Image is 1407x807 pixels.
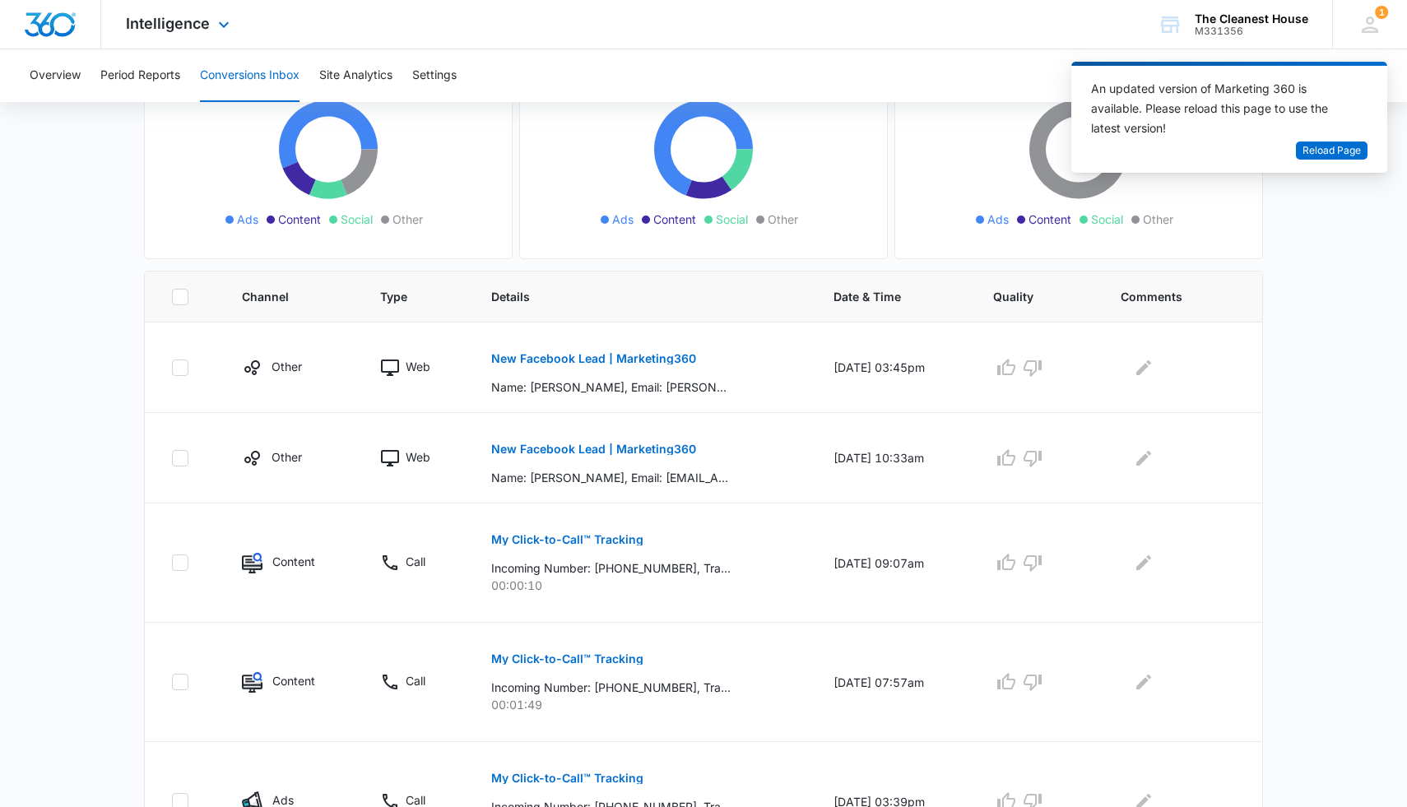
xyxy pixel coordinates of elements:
span: 1 [1375,6,1388,19]
p: 00:01:49 [491,696,793,713]
span: Comments [1121,288,1212,305]
span: Intelligence [126,15,210,32]
span: Content [278,211,321,228]
button: Edit Comments [1131,355,1157,381]
p: Web [406,358,430,375]
p: Content [272,553,315,570]
span: Type [380,288,428,305]
p: Name: [PERSON_NAME], Email: [PERSON_NAME][EMAIL_ADDRESS][PERSON_NAME][DOMAIN_NAME], Phone: [PHONE... [491,378,731,396]
button: My Click-to-Call™ Tracking [491,639,643,679]
td: [DATE] 09:07am [814,503,974,623]
button: Edit Comments [1131,445,1157,471]
button: New Facebook Lead | Marketing360 [491,429,696,469]
p: My Click-to-Call™ Tracking [491,653,643,665]
td: [DATE] 03:45pm [814,322,974,413]
span: Date & Time [834,288,931,305]
button: Site Analytics [319,49,392,102]
p: Call [406,672,425,689]
p: New Facebook Lead | Marketing360 [491,353,696,364]
button: My Click-to-Call™ Tracking [491,520,643,559]
p: Incoming Number: [PHONE_NUMBER], Tracking Number: [PHONE_NUMBER], Ring To: [PHONE_NUMBER], Caller... [491,679,731,696]
span: Content [1029,211,1071,228]
span: Quality [993,288,1056,305]
div: An updated version of Marketing 360 is available. Please reload this page to use the latest version! [1091,79,1348,138]
p: Incoming Number: [PHONE_NUMBER], Tracking Number: [PHONE_NUMBER], Ring To: [PHONE_NUMBER], Caller... [491,559,731,577]
span: Content [653,211,696,228]
span: Channel [242,288,317,305]
div: notifications count [1375,6,1388,19]
button: Reload Page [1296,141,1368,160]
p: Name: [PERSON_NAME], Email: [EMAIL_ADDRESS][DOMAIN_NAME], Phone: [PHONE_NUMBER] [491,469,731,486]
span: Social [341,211,373,228]
p: Other [272,448,302,466]
span: Details [491,288,769,305]
button: Overview [30,49,81,102]
div: account name [1195,12,1308,26]
span: Ads [612,211,634,228]
p: Content [272,672,315,689]
p: 00:00:10 [491,577,793,594]
button: Edit Comments [1131,669,1157,695]
span: Other [768,211,798,228]
span: Reload Page [1303,143,1361,159]
button: Edit Comments [1131,550,1157,576]
p: New Facebook Lead | Marketing360 [491,443,696,455]
p: My Click-to-Call™ Tracking [491,772,643,784]
p: Web [406,448,430,466]
span: Social [1091,211,1123,228]
p: Other [272,358,302,375]
td: [DATE] 10:33am [814,413,974,503]
button: Conversions Inbox [200,49,300,102]
span: Ads [237,211,258,228]
p: Call [406,553,425,570]
span: Other [1143,211,1173,228]
p: My Click-to-Call™ Tracking [491,534,643,545]
button: Settings [412,49,457,102]
button: My Click-to-Call™ Tracking [491,758,643,798]
span: Ads [987,211,1009,228]
div: account id [1195,26,1308,37]
button: New Facebook Lead | Marketing360 [491,339,696,378]
button: Period Reports [100,49,180,102]
span: Social [716,211,748,228]
span: Other [392,211,423,228]
td: [DATE] 07:57am [814,623,974,742]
